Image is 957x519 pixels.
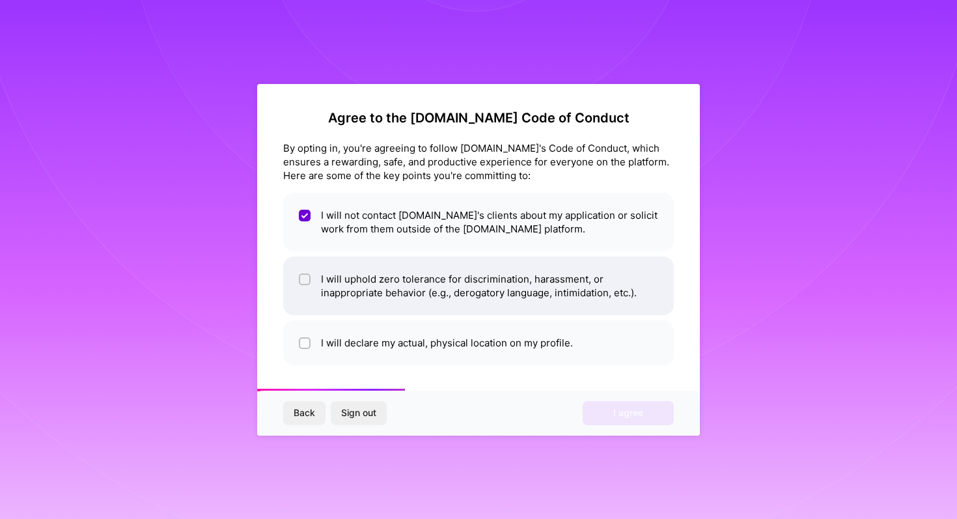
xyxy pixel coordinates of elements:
button: Sign out [331,401,387,425]
button: Back [283,401,326,425]
li: I will uphold zero tolerance for discrimination, harassment, or inappropriate behavior (e.g., der... [283,257,674,315]
li: I will not contact [DOMAIN_NAME]'s clients about my application or solicit work from them outside... [283,193,674,251]
li: I will declare my actual, physical location on my profile. [283,320,674,365]
h2: Agree to the [DOMAIN_NAME] Code of Conduct [283,110,674,126]
div: By opting in, you're agreeing to follow [DOMAIN_NAME]'s Code of Conduct, which ensures a rewardin... [283,141,674,182]
span: Back [294,406,315,419]
span: Sign out [341,406,376,419]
